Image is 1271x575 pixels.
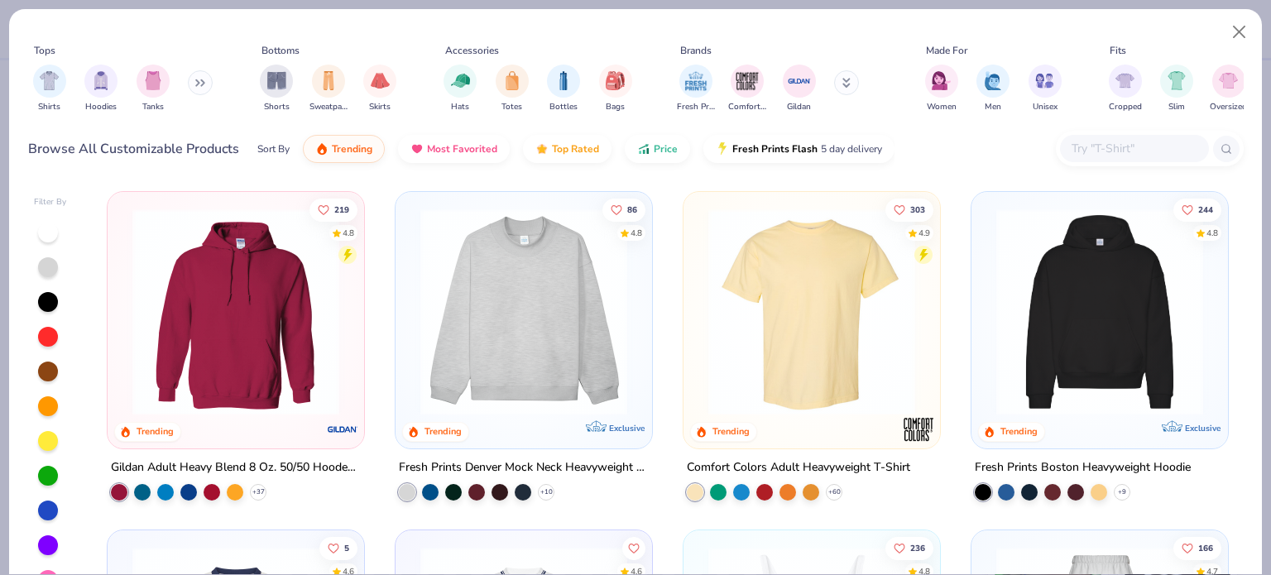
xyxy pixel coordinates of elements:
div: filter for Sweatpants [309,65,348,113]
button: filter button [84,65,118,113]
div: Accessories [445,43,499,58]
button: Close [1224,17,1255,48]
button: filter button [1210,65,1247,113]
span: Top Rated [552,142,599,156]
div: Sort By [257,141,290,156]
button: filter button [925,65,958,113]
div: Bottoms [261,43,300,58]
div: filter for Tanks [137,65,170,113]
span: 86 [627,205,637,213]
span: Women [927,101,957,113]
img: f5d85501-0dbb-4ee4-b115-c08fa3845d83 [412,208,635,415]
span: Men [985,101,1001,113]
button: filter button [137,65,170,113]
span: Price [654,142,678,156]
span: + 60 [827,487,840,497]
span: 236 [910,544,925,552]
span: Hoodies [85,101,117,113]
div: filter for Totes [496,65,529,113]
button: Like [1173,536,1221,559]
span: Hats [451,101,469,113]
img: Gildan logo [326,413,359,446]
button: filter button [1109,65,1142,113]
img: 029b8af0-80e6-406f-9fdc-fdf898547912 [700,208,923,415]
button: Like [310,198,358,221]
img: Comfort Colors logo [902,413,935,446]
div: Fresh Prints Denver Mock Neck Heavyweight Sweatshirt [399,458,649,478]
span: Most Favorited [427,142,497,156]
img: Cropped Image [1115,71,1134,90]
img: e55d29c3-c55d-459c-bfd9-9b1c499ab3c6 [923,208,1147,415]
img: Bottles Image [554,71,573,90]
div: Brands [680,43,712,58]
div: Browse All Customizable Products [28,139,239,159]
span: Shirts [38,101,60,113]
div: Tops [34,43,55,58]
img: Oversized Image [1219,71,1238,90]
img: Hoodies Image [92,71,110,90]
button: Fresh Prints Flash5 day delivery [703,135,894,163]
button: filter button [363,65,396,113]
button: Top Rated [523,135,612,163]
div: filter for Shorts [260,65,293,113]
button: filter button [496,65,529,113]
div: filter for Women [925,65,958,113]
span: 5 day delivery [821,140,882,159]
span: Sweatpants [309,101,348,113]
span: + 37 [252,487,265,497]
div: filter for Gildan [783,65,816,113]
img: Fresh Prints Image [683,69,708,93]
button: Like [320,536,358,559]
span: 166 [1198,544,1213,552]
img: Hats Image [451,71,470,90]
button: filter button [547,65,580,113]
div: Made For [926,43,967,58]
button: Price [625,135,690,163]
span: Bottles [549,101,578,113]
button: Like [602,198,645,221]
div: filter for Fresh Prints [677,65,715,113]
img: trending.gif [315,142,329,156]
div: filter for Cropped [1109,65,1142,113]
button: filter button [1160,65,1193,113]
span: Shorts [264,101,290,113]
button: Most Favorited [398,135,510,163]
img: 01756b78-01f6-4cc6-8d8a-3c30c1a0c8ac [124,208,348,415]
span: Exclusive [609,423,645,434]
span: Exclusive [1184,423,1220,434]
div: filter for Comfort Colors [728,65,766,113]
img: Shorts Image [267,71,286,90]
span: + 10 [540,487,553,497]
img: Women Image [932,71,951,90]
img: Shirts Image [40,71,59,90]
button: filter button [309,65,348,113]
span: 5 [345,544,350,552]
img: most_fav.gif [410,142,424,156]
button: filter button [444,65,477,113]
div: Comfort Colors Adult Heavyweight T-Shirt [687,458,910,478]
div: 4.8 [343,227,355,239]
span: Skirts [369,101,391,113]
button: Like [1173,198,1221,221]
span: Totes [501,101,522,113]
button: filter button [599,65,632,113]
img: Tanks Image [144,71,162,90]
button: filter button [728,65,766,113]
div: filter for Unisex [1029,65,1062,113]
div: Filter By [34,196,67,208]
img: Sweatpants Image [319,71,338,90]
img: Gildan Image [787,69,812,93]
div: filter for Bottles [547,65,580,113]
div: 4.8 [631,227,642,239]
button: Like [885,536,933,559]
button: filter button [1029,65,1062,113]
img: Men Image [984,71,1002,90]
button: filter button [33,65,66,113]
img: Slim Image [1168,71,1186,90]
button: Like [885,198,933,221]
span: Trending [332,142,372,156]
div: Fits [1110,43,1126,58]
div: 4.9 [918,227,930,239]
div: filter for Oversized [1210,65,1247,113]
img: Totes Image [503,71,521,90]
